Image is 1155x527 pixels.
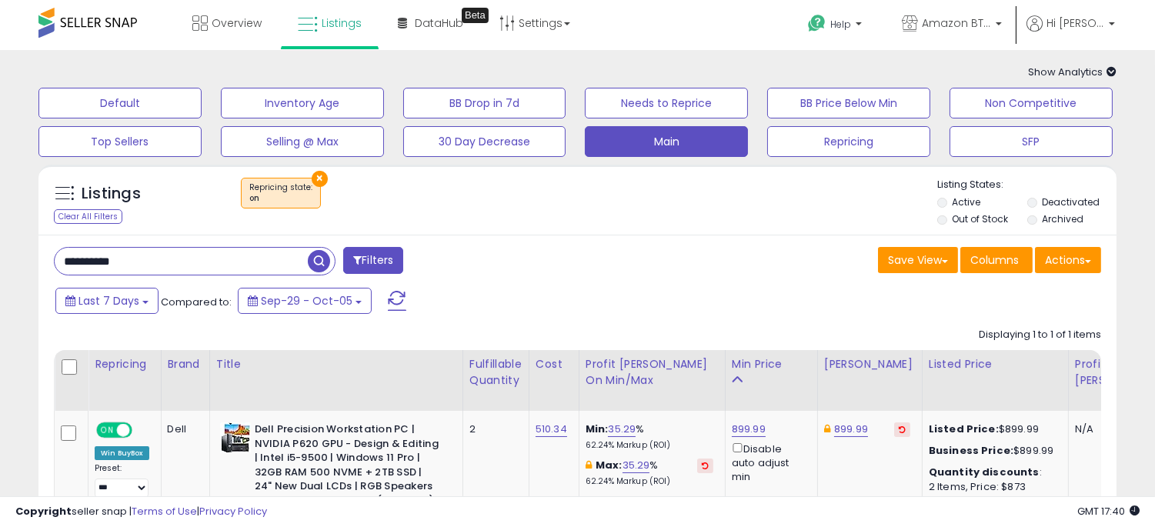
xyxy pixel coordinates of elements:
[929,356,1062,372] div: Listed Price
[1047,15,1104,31] span: Hi [PERSON_NAME]
[78,293,139,309] span: Last 7 Days
[54,209,122,224] div: Clear All Filters
[824,356,916,372] div: [PERSON_NAME]
[82,183,141,205] h5: Listings
[415,15,463,31] span: DataHub
[623,458,650,473] a: 35.29
[1042,195,1100,208] label: Deactivated
[950,88,1113,118] button: Non Competitive
[403,88,566,118] button: BB Drop in 7d
[38,126,202,157] button: Top Sellers
[952,212,1008,225] label: Out of Stock
[585,88,748,118] button: Needs to Reprice
[796,2,877,50] a: Help
[95,463,149,498] div: Preset:
[95,446,149,460] div: Win BuyBox
[830,18,851,31] span: Help
[168,356,203,372] div: Brand
[1035,247,1101,273] button: Actions
[878,247,958,273] button: Save View
[586,440,713,451] p: 62.24% Markup (ROI)
[929,443,1013,458] b: Business Price:
[960,247,1033,273] button: Columns
[586,422,609,436] b: Min:
[343,247,403,274] button: Filters
[15,505,267,519] div: seller snap | |
[586,356,719,389] div: Profit [PERSON_NAME] on Min/Max
[929,465,1040,479] b: Quantity discounts
[586,459,713,487] div: %
[937,178,1117,192] p: Listing States:
[249,182,312,205] span: Repricing state :
[161,295,232,309] span: Compared to:
[767,88,930,118] button: BB Price Below Min
[536,356,572,372] div: Cost
[1077,504,1140,519] span: 2025-10-13 17:40 GMT
[922,15,991,31] span: Amazon BTG
[608,422,636,437] a: 35.29
[469,356,522,389] div: Fulfillable Quantity
[462,8,489,23] div: Tooltip anchor
[952,195,980,208] label: Active
[95,356,155,372] div: Repricing
[132,504,197,519] a: Terms of Use
[312,171,328,187] button: ×
[98,424,117,437] span: ON
[929,422,1057,436] div: $899.99
[929,465,1057,479] div: :
[168,422,198,436] div: Dell
[586,476,713,487] p: 62.24% Markup (ROI)
[950,126,1113,157] button: SFP
[596,458,623,472] b: Max:
[807,14,826,33] i: Get Help
[221,126,384,157] button: Selling @ Max
[536,422,567,437] a: 510.34
[929,480,1057,494] div: 2 Items, Price: $873
[238,288,372,314] button: Sep-29 - Oct-05
[221,88,384,118] button: Inventory Age
[732,440,806,484] div: Disable auto adjust min
[255,422,442,512] b: Dell Precision Workstation PC | NVIDIA P620 GPU - Design & Editing | Intel i5-9500 | Windows 11 P...
[970,252,1019,268] span: Columns
[585,126,748,157] button: Main
[732,422,766,437] a: 899.99
[1042,212,1083,225] label: Archived
[767,126,930,157] button: Repricing
[1026,15,1115,50] a: Hi [PERSON_NAME]
[261,293,352,309] span: Sep-29 - Oct-05
[403,126,566,157] button: 30 Day Decrease
[469,422,517,436] div: 2
[55,288,159,314] button: Last 7 Days
[15,504,72,519] strong: Copyright
[732,356,811,372] div: Min Price
[579,350,725,411] th: The percentage added to the cost of goods (COGS) that forms the calculator for Min & Max prices.
[38,88,202,118] button: Default
[1028,65,1117,79] span: Show Analytics
[834,422,868,437] a: 899.99
[220,422,251,453] img: 51iu94VfJIL._SL40_.jpg
[979,328,1101,342] div: Displaying 1 to 1 of 1 items
[130,424,155,437] span: OFF
[249,193,312,204] div: on
[929,422,999,436] b: Listed Price:
[322,15,362,31] span: Listings
[929,444,1057,458] div: $899.99
[586,422,713,451] div: %
[216,356,456,372] div: Title
[199,504,267,519] a: Privacy Policy
[212,15,262,31] span: Overview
